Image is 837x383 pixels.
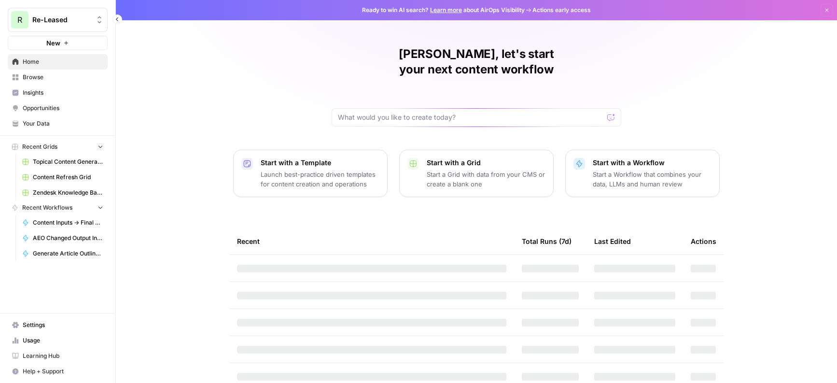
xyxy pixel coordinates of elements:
button: Recent Grids [8,140,108,154]
p: Launch best-practice driven templates for content creation and operations [261,170,379,189]
button: Recent Workflows [8,200,108,215]
span: Re-Leased [32,15,91,25]
span: Learning Hub [23,352,103,360]
h1: [PERSON_NAME], let's start your next content workflow [332,46,621,77]
span: Zendesk Knowledge Base Update [33,188,103,197]
a: Zendesk Knowledge Base Update [18,185,108,200]
span: Content Refresh Grid [33,173,103,182]
p: Start with a Workflow [593,158,711,168]
a: Content Inputs -> Final Outputs [18,215,108,230]
span: Opportunities [23,104,103,113]
a: Learning Hub [8,348,108,364]
span: Recent Workflows [22,203,72,212]
button: Workspace: Re-Leased [8,8,108,32]
span: Generate Article Outline + Deep Research [33,249,103,258]
div: Last Edited [594,228,631,255]
button: Start with a WorkflowStart a Workflow that combines your data, LLMs and human review [565,150,720,197]
a: Insights [8,85,108,100]
a: Learn more [430,6,462,14]
span: Insights [23,88,103,97]
span: Recent Grids [22,142,57,151]
a: AEO Changed Output Instructions [18,230,108,246]
span: Help + Support [23,367,103,376]
span: Ready to win AI search? about AirOps Visibility [362,6,525,14]
p: Start a Grid with data from your CMS or create a blank one [427,170,545,189]
div: Total Runs (7d) [522,228,572,255]
a: Opportunities [8,100,108,116]
div: Actions [691,228,716,255]
a: Generate Article Outline + Deep Research [18,246,108,261]
span: New [46,38,60,48]
button: Start with a GridStart a Grid with data from your CMS or create a blank one [399,150,554,197]
a: Settings [8,317,108,333]
span: Your Data [23,119,103,128]
button: Help + Support [8,364,108,379]
span: Home [23,57,103,66]
a: Your Data [8,116,108,131]
a: Browse [8,70,108,85]
span: AEO Changed Output Instructions [33,234,103,242]
span: Topical Content Generation Grid [33,157,103,166]
a: Usage [8,333,108,348]
span: Actions early access [532,6,591,14]
p: Start a Workflow that combines your data, LLMs and human review [593,170,711,189]
p: Start with a Grid [427,158,545,168]
a: Topical Content Generation Grid [18,154,108,170]
a: Content Refresh Grid [18,170,108,185]
span: Usage [23,336,103,345]
div: Recent [237,228,506,255]
span: Settings [23,321,103,329]
p: Start with a Template [261,158,379,168]
button: Start with a TemplateLaunch best-practice driven templates for content creation and operations [233,150,388,197]
span: Browse [23,73,103,82]
button: New [8,36,108,50]
span: R [17,14,22,26]
span: Content Inputs -> Final Outputs [33,218,103,227]
input: What would you like to create today? [338,113,603,122]
a: Home [8,54,108,70]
